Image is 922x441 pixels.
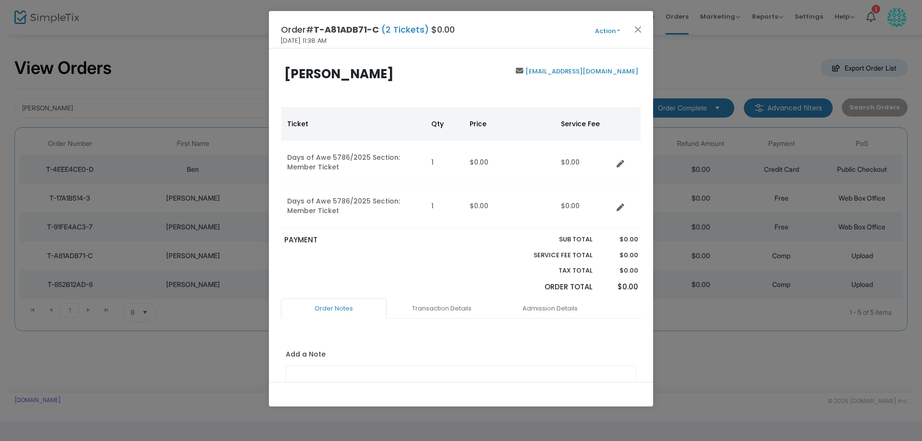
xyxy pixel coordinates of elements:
td: $0.00 [555,184,613,228]
button: Action [579,26,636,36]
a: [EMAIL_ADDRESS][DOMAIN_NAME] [523,67,638,76]
p: $0.00 [602,235,638,244]
td: 1 [425,184,464,228]
p: $0.00 [602,266,638,275]
div: Data table [281,107,641,228]
a: Admission Details [497,298,603,319]
td: 1 [425,141,464,184]
p: $0.00 [602,250,638,260]
b: [PERSON_NAME] [284,65,394,83]
th: Price [464,107,555,141]
a: Transaction Details [389,298,495,319]
td: $0.00 [555,141,613,184]
p: PAYMENT [284,235,457,246]
button: Close [632,23,644,36]
th: Service Fee [555,107,613,141]
p: Order Total [511,282,593,293]
td: $0.00 [464,184,555,228]
label: Add a Note [286,349,326,362]
span: T-A81ADB71-C [314,24,379,36]
p: $0.00 [602,282,638,293]
p: Tax Total [511,266,593,275]
span: [DATE] 11:38 AM [281,36,327,46]
p: Service Fee Total [511,250,593,260]
td: Days of Awe 5786/2025 Section: Member Ticket [281,184,425,228]
span: (2 Tickets) [379,24,431,36]
h4: Order# $0.00 [281,23,455,36]
td: $0.00 [464,141,555,184]
th: Ticket [281,107,425,141]
p: Sub total [511,235,593,244]
td: Days of Awe 5786/2025 Section: Member Ticket [281,141,425,184]
a: Order Notes [281,298,387,319]
th: Qty [425,107,464,141]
